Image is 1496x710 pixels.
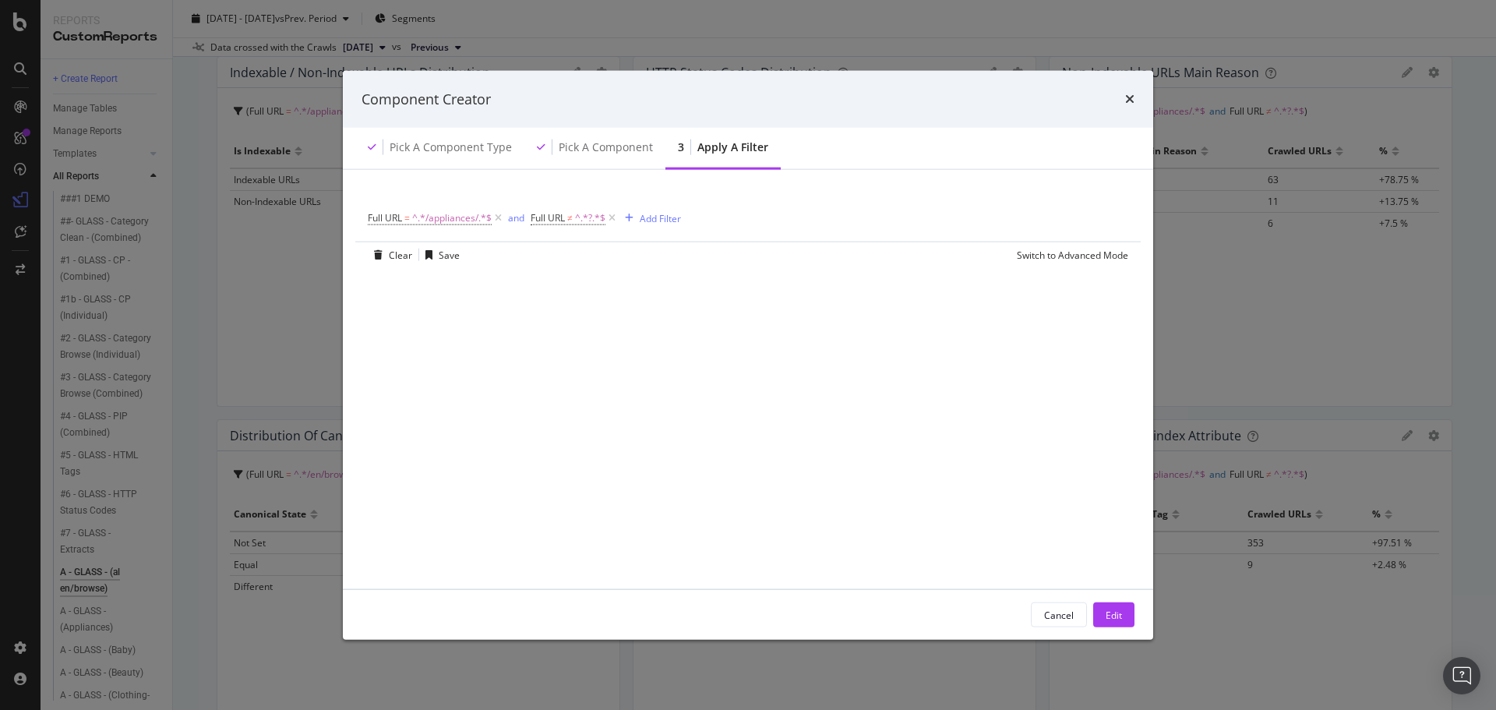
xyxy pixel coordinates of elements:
span: ^.*/appliances/.*$ [412,207,492,229]
div: Add Filter [640,211,681,224]
span: Full URL [531,211,565,224]
div: Save [439,248,460,261]
div: Switch to Advanced Mode [1017,248,1128,261]
button: Switch to Advanced Mode [1011,242,1128,267]
div: Pick a Component [559,140,653,155]
button: Clear [368,242,412,267]
div: and [508,211,524,224]
div: Clear [389,248,412,261]
button: Edit [1093,602,1134,627]
div: times [1125,89,1134,109]
div: Component Creator [362,89,491,109]
div: Open Intercom Messenger [1443,657,1480,694]
div: modal [343,70,1153,640]
div: 3 [678,140,684,155]
div: Apply a Filter [697,140,768,155]
div: Pick a Component type [390,140,512,155]
button: Add Filter [619,209,681,228]
button: Save [419,242,460,267]
span: = [404,211,410,224]
div: Edit [1106,608,1122,621]
button: and [508,210,524,225]
span: Full URL [368,211,402,224]
button: Cancel [1031,602,1087,627]
div: Cancel [1044,608,1074,621]
span: ≠ [567,211,573,224]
